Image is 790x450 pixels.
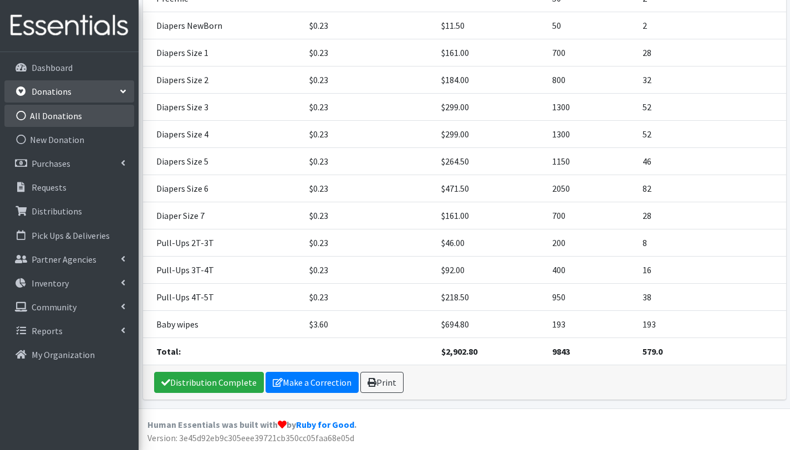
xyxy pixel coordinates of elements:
td: $471.50 [435,175,545,202]
a: Purchases [4,152,134,175]
span: Version: 3e45d92eb9c305eee39721cb350cc05faa68e05d [147,432,354,443]
td: $0.23 [303,94,435,121]
a: Print [360,372,404,393]
a: Requests [4,176,134,198]
strong: $2,902.80 [441,346,477,357]
td: 1300 [546,94,636,121]
td: 1150 [546,148,636,175]
td: Diapers Size 5 [143,148,303,175]
p: Distributions [32,206,82,217]
td: $92.00 [435,257,545,284]
td: $0.23 [303,202,435,229]
a: Inventory [4,272,134,294]
td: $0.23 [303,175,435,202]
td: Diapers NewBorn [143,12,303,39]
td: $0.23 [303,257,435,284]
a: All Donations [4,105,134,127]
p: Dashboard [32,62,73,73]
td: $0.23 [303,121,435,148]
a: Pick Ups & Deliveries [4,224,134,247]
td: 52 [636,94,786,121]
p: Pick Ups & Deliveries [32,230,110,241]
td: 2050 [546,175,636,202]
a: Partner Agencies [4,248,134,270]
td: $0.23 [303,39,435,67]
td: 193 [546,311,636,338]
td: Pull-Ups 4T-5T [143,284,303,311]
strong: 579.0 [643,346,662,357]
td: 52 [636,121,786,148]
td: $299.00 [435,94,545,121]
a: Distribution Complete [154,372,264,393]
td: $694.80 [435,311,545,338]
td: 82 [636,175,786,202]
p: Requests [32,182,67,193]
td: $0.23 [303,284,435,311]
td: 950 [546,284,636,311]
td: $161.00 [435,39,545,67]
td: Diapers Size 6 [143,175,303,202]
p: Partner Agencies [32,254,96,265]
p: Community [32,301,77,313]
p: Purchases [32,158,70,169]
td: $0.23 [303,229,435,257]
td: Pull-Ups 2T-3T [143,229,303,257]
td: 28 [636,39,786,67]
p: Inventory [32,278,69,289]
td: 1300 [546,121,636,148]
a: My Organization [4,344,134,366]
td: $184.00 [435,67,545,94]
td: 32 [636,67,786,94]
td: Diapers Size 1 [143,39,303,67]
p: My Organization [32,349,95,360]
td: Diapers Size 4 [143,121,303,148]
td: $0.23 [303,67,435,94]
a: Reports [4,320,134,342]
a: Make a Correction [266,372,359,393]
a: New Donation [4,129,134,151]
img: HumanEssentials [4,7,134,44]
td: 400 [546,257,636,284]
td: 46 [636,148,786,175]
p: Donations [32,86,72,97]
td: $218.50 [435,284,545,311]
a: Dashboard [4,57,134,79]
td: 16 [636,257,786,284]
td: 800 [546,67,636,94]
td: $0.23 [303,12,435,39]
td: $3.60 [303,311,435,338]
td: 700 [546,39,636,67]
td: $264.50 [435,148,545,175]
td: $161.00 [435,202,545,229]
td: Pull-Ups 3T-4T [143,257,303,284]
td: $0.23 [303,148,435,175]
td: 8 [636,229,786,257]
td: 200 [546,229,636,257]
a: Donations [4,80,134,103]
td: $299.00 [435,121,545,148]
td: Baby wipes [143,311,303,338]
td: 700 [546,202,636,229]
td: $11.50 [435,12,545,39]
td: Diapers Size 2 [143,67,303,94]
strong: Total: [156,346,181,357]
td: 2 [636,12,786,39]
a: Ruby for Good [296,419,354,430]
td: 50 [546,12,636,39]
td: Diaper Size 7 [143,202,303,229]
a: Distributions [4,200,134,222]
strong: 9843 [552,346,570,357]
td: 193 [636,311,786,338]
td: $46.00 [435,229,545,257]
td: 28 [636,202,786,229]
td: Diapers Size 3 [143,94,303,121]
a: Community [4,296,134,318]
td: 38 [636,284,786,311]
strong: Human Essentials was built with by . [147,419,356,430]
p: Reports [32,325,63,336]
